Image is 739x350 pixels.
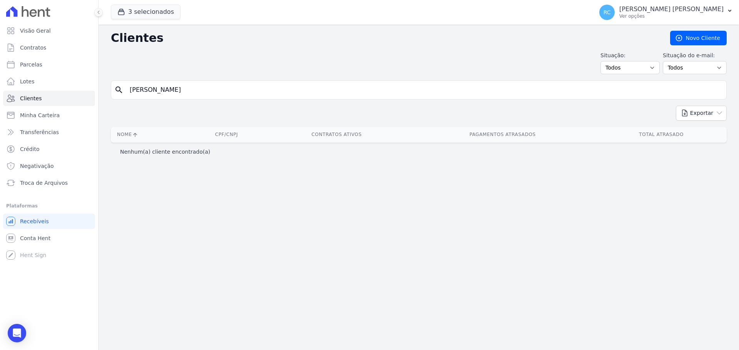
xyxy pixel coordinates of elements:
a: Crédito [3,141,95,157]
div: Plataformas [6,201,92,211]
span: Negativação [20,162,54,170]
p: Nenhum(a) cliente encontrado(a) [120,148,210,156]
p: Ver opções [619,13,724,19]
a: Visão Geral [3,23,95,38]
th: CPF/CNPJ [189,127,264,143]
a: Parcelas [3,57,95,72]
a: Clientes [3,91,95,106]
a: Novo Cliente [670,31,727,45]
label: Situação do e-mail: [663,51,727,60]
a: Negativação [3,158,95,174]
button: 3 selecionados [111,5,181,19]
span: Recebíveis [20,217,49,225]
a: Lotes [3,74,95,89]
span: Crédito [20,145,40,153]
a: Recebíveis [3,214,95,229]
a: Transferências [3,124,95,140]
i: search [114,85,124,95]
span: RC [604,10,611,15]
th: Pagamentos Atrasados [409,127,596,143]
span: Clientes [20,95,42,102]
label: Situação: [600,51,660,60]
span: Contratos [20,44,46,51]
th: Nome [111,127,189,143]
button: Exportar [676,106,727,121]
a: Conta Hent [3,231,95,246]
div: Open Intercom Messenger [8,324,26,342]
th: Contratos Ativos [264,127,409,143]
a: Troca de Arquivos [3,175,95,191]
span: Conta Hent [20,234,50,242]
th: Total Atrasado [596,127,727,143]
span: Lotes [20,78,35,85]
a: Contratos [3,40,95,55]
h2: Clientes [111,31,658,45]
input: Buscar por nome, CPF ou e-mail [125,82,723,98]
span: Troca de Arquivos [20,179,68,187]
span: Parcelas [20,61,42,68]
a: Minha Carteira [3,108,95,123]
span: Visão Geral [20,27,51,35]
p: [PERSON_NAME] [PERSON_NAME] [619,5,724,13]
button: RC [PERSON_NAME] [PERSON_NAME] Ver opções [593,2,739,23]
span: Minha Carteira [20,111,60,119]
span: Transferências [20,128,59,136]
